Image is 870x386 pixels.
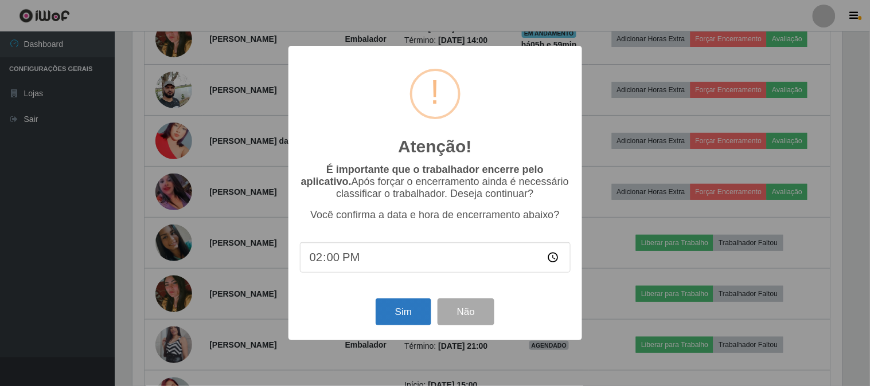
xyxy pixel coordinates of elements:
p: Você confirma a data e hora de encerramento abaixo? [300,209,571,221]
button: Sim [376,298,431,325]
h2: Atenção! [398,136,471,157]
button: Não [438,298,494,325]
p: Após forçar o encerramento ainda é necessário classificar o trabalhador. Deseja continuar? [300,164,571,200]
b: É importante que o trabalhador encerre pelo aplicativo. [301,164,544,187]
